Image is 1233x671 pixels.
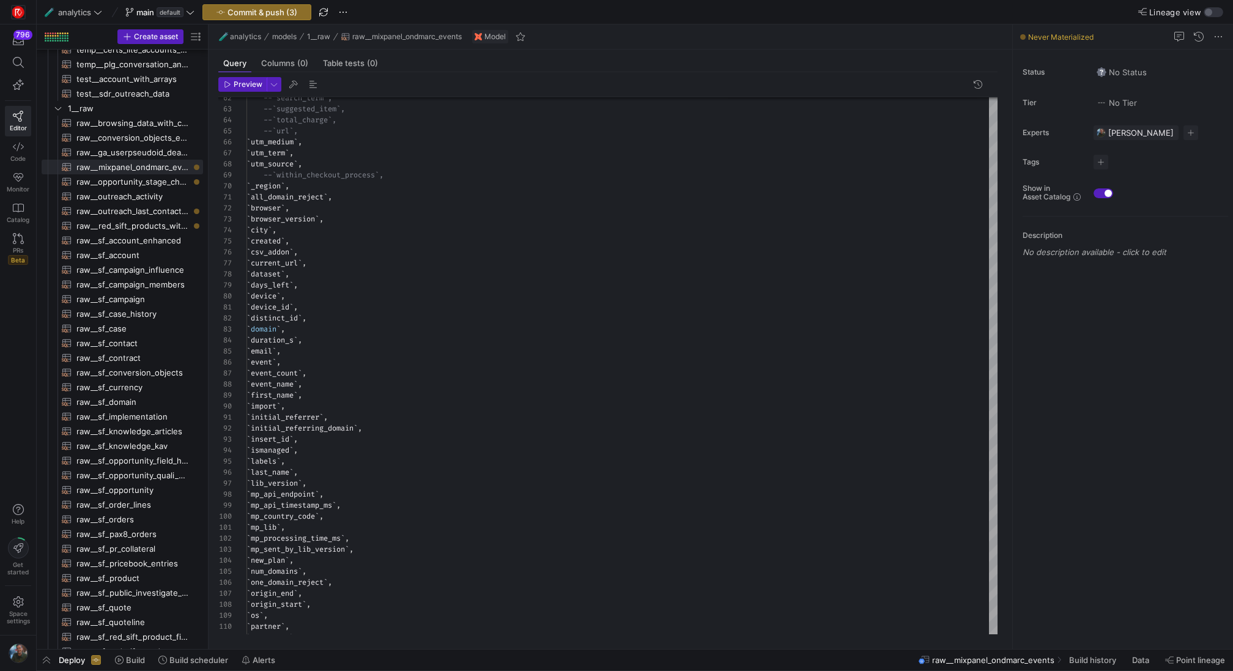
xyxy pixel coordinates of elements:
span: raw__sf_product​​​​​​​​​​ [76,571,189,585]
a: https://storage.googleapis.com/y42-prod-data-exchange/images/C0c2ZRu8XU2mQEXUlKrTCN4i0dD3czfOt8UZ... [5,2,31,23]
span: ` [294,137,298,147]
span: raw__sf_conversion_objects​​​​​​​​​​ [76,366,189,380]
div: 73 [218,213,232,224]
span: ` [246,148,251,158]
span: ` [281,236,285,246]
a: raw__sf_domain​​​​​​​​​​ [42,395,203,409]
div: 80 [218,291,232,302]
span: raw__sf_campaign_members​​​​​​​​​​ [76,278,189,292]
span: , [328,192,332,202]
span: city [251,225,268,235]
div: Press SPACE to select this row. [42,57,203,72]
div: Press SPACE to select this row. [42,116,203,130]
a: raw__sf_case​​​​​​​​​​ [42,321,203,336]
span: Experts [1023,128,1084,137]
span: ` [298,368,302,378]
span: , [319,214,324,224]
span: raw__sf_case​​​​​​​​​​ [76,322,189,336]
div: 85 [218,346,232,357]
span: , [285,203,289,213]
img: No tier [1097,98,1106,108]
span: ` [246,324,251,334]
div: 66 [218,136,232,147]
span: ` [289,280,294,290]
span: No Status [1097,67,1147,77]
button: 1__raw [304,29,333,44]
span: raw__sf_contract​​​​​​​​​​ [76,351,189,365]
span: test__account_with_arrays​​​​​​​​​​ [76,72,189,86]
span: raw__sf_account​​​​​​​​​​ [76,248,189,262]
span: analytics [58,7,91,17]
a: raw__sf_opportunity​​​​​​​​​​ [42,483,203,497]
div: Press SPACE to select this row. [42,350,203,365]
span: raw__sf_quoteline​​​​​​​​​​ [76,615,189,629]
span: raw__sf_opportunity​​​​​​​​​​ [76,483,189,497]
span: Beta [8,255,28,265]
div: Press SPACE to select this row. [42,248,203,262]
span: Point lineage [1176,655,1225,665]
span: ` [246,181,251,191]
button: Alerts [236,650,281,670]
div: 78 [218,269,232,280]
span: --`url`, [264,126,298,136]
span: , [302,258,306,268]
span: Catalog [7,216,29,223]
span: 🧪 [219,32,228,41]
a: raw__conversion_objects_enriched​​​​​​​​​​ [42,130,203,145]
span: , [289,148,294,158]
span: [PERSON_NAME] [1108,128,1174,138]
div: Press SPACE to select this row. [42,292,203,306]
span: analytics [230,32,261,41]
span: , [294,247,298,257]
span: ` [246,258,251,268]
div: 72 [218,202,232,213]
a: Monitor [5,167,31,198]
span: , [294,280,298,290]
a: raw__ga_userpseudoid_deanonymized​​​​​​​​​​ [42,145,203,160]
a: raw__sf_currency​​​​​​​​​​ [42,380,203,395]
a: raw__opportunity_stage_changes_history​​​​​​​​​​ [42,174,203,189]
span: Build scheduler [169,655,228,665]
span: Table tests [323,59,378,67]
a: raw__sf_opportunity_quali_detail​​​​​​​​​​ [42,468,203,483]
span: ` [246,214,251,224]
a: raw__sf_campaign_influence​​​​​​​​​​ [42,262,203,277]
span: ` [246,137,251,147]
span: ` [281,181,285,191]
span: raw__opportunity_stage_changes_history​​​​​​​​​​ [76,175,189,189]
span: , [298,159,302,169]
span: raw__conversion_objects_enriched​​​​​​​​​​ [76,131,189,145]
span: main [136,7,154,17]
a: raw__browsing_data_with_classification​​​​​​​​​​ [42,116,203,130]
span: No Tier [1097,98,1137,108]
span: , [302,368,306,378]
span: raw__ga_userpseudoid_deanonymized​​​​​​​​​​ [76,146,189,160]
span: , [276,346,281,356]
span: utm_term [251,148,285,158]
span: Build history [1069,655,1116,665]
span: dataset [251,269,281,279]
a: raw__sf_case_history​​​​​​​​​​ [42,306,203,321]
span: browser_version [251,214,315,224]
span: 1__raw [307,32,330,41]
div: Press SPACE to select this row. [42,321,203,336]
a: raw__sf_pax8_orders​​​​​​​​​​ [42,527,203,541]
a: raw__sf_pricebook_entries​​​​​​​​​​ [42,556,203,571]
button: Preview [218,77,267,92]
a: raw__sf_pr_collateral​​​​​​​​​​ [42,541,203,556]
span: ` [276,291,281,301]
span: default [157,7,183,17]
span: ` [246,291,251,301]
span: all_domain_reject [251,192,324,202]
div: Press SPACE to select this row. [42,174,203,189]
span: , [276,357,281,367]
div: 88 [218,379,232,390]
span: created [251,236,281,246]
span: _region [251,181,281,191]
span: --`total_charge`, [264,115,336,125]
div: 75 [218,235,232,247]
div: 81 [218,302,232,313]
p: Description [1023,231,1228,240]
img: https://storage.googleapis.com/y42-prod-data-exchange/images/6IdsliWYEjCj6ExZYNtk9pMT8U8l8YHLguyz... [9,643,28,663]
a: raw__sf_campaign​​​​​​​​​​ [42,292,203,306]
